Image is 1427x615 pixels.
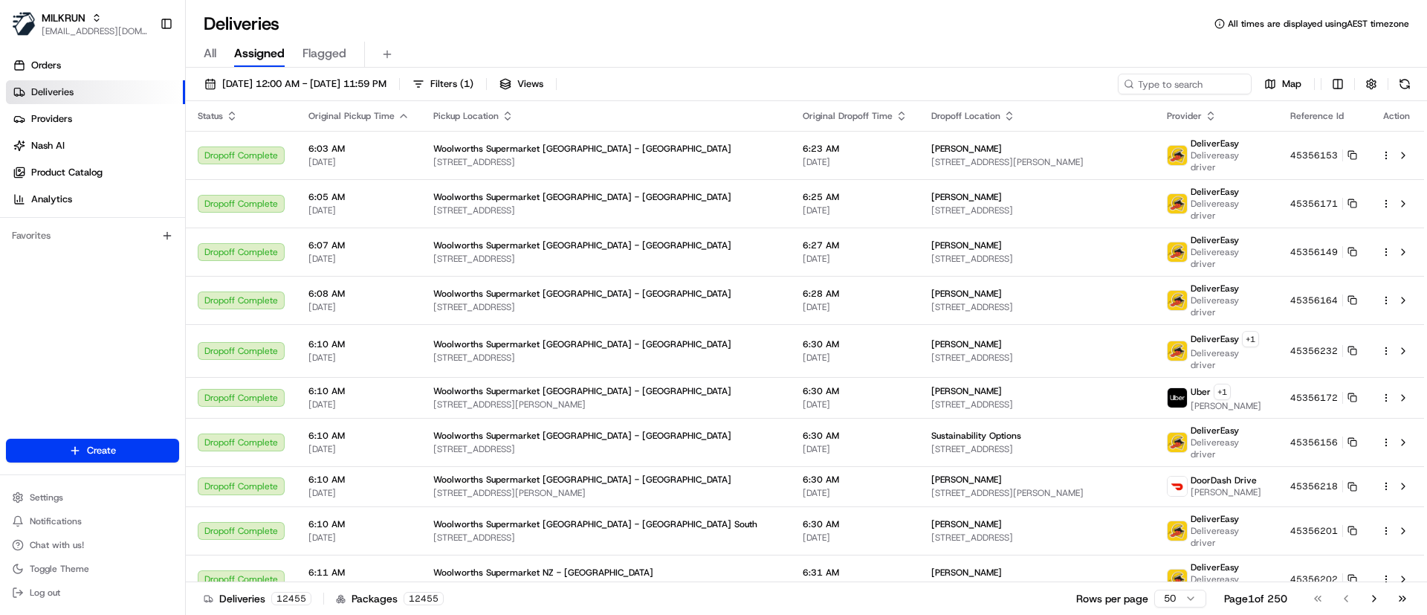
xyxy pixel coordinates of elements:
span: Woolworths Supermarket [GEOGRAPHIC_DATA] - [GEOGRAPHIC_DATA] [433,474,731,486]
span: Create [87,444,116,457]
span: Woolworths Supermarket [GEOGRAPHIC_DATA] - [GEOGRAPHIC_DATA] [433,288,731,300]
span: Delivereasy driver [1191,294,1266,318]
button: +1 [1214,384,1231,400]
button: 45356149 [1290,246,1357,258]
span: [PERSON_NAME] [931,191,1002,203]
span: Reference Id [1290,110,1344,122]
span: [PERSON_NAME] [931,239,1002,251]
span: [DATE] [308,205,410,216]
span: [DATE] [803,580,907,592]
span: MILKRUN [42,10,85,25]
span: 6:03 AM [308,143,410,155]
span: Delivereasy driver [1191,573,1266,597]
span: [STREET_ADDRESS][PERSON_NAME] [433,399,779,410]
span: 6:30 AM [803,518,907,530]
h1: Deliveries [204,12,279,36]
span: Delivereasy driver [1191,246,1266,270]
span: 6:10 AM [308,385,410,397]
span: [STREET_ADDRESS] [931,443,1143,455]
span: [STREET_ADDRESS][PERSON_NAME] [433,487,779,499]
span: [STREET_ADDRESS] [433,205,779,216]
span: [DATE] [308,443,410,455]
span: 6:30 AM [803,385,907,397]
input: Type to search [1118,74,1252,94]
span: 6:27 AM [803,239,907,251]
span: [STREET_ADDRESS] [433,301,779,313]
span: 6:30 AM [803,474,907,486]
button: Map [1258,74,1308,94]
span: Uber [1191,386,1211,398]
span: Woolworths Supermarket [GEOGRAPHIC_DATA] - [GEOGRAPHIC_DATA] [433,430,731,442]
img: delivereasy_logo.png [1168,242,1187,262]
span: [STREET_ADDRESS] [433,443,779,455]
span: 6:25 AM [803,191,907,203]
span: Assigned [234,45,285,62]
button: +1 [1242,331,1259,347]
img: delivereasy_logo.png [1168,570,1187,589]
span: DeliverEasy [1191,138,1239,149]
span: [STREET_ADDRESS] [433,532,779,544]
span: [PERSON_NAME] [1191,400,1261,412]
span: Delivereasy driver [1191,437,1266,460]
span: 6:30 AM [803,430,907,442]
div: Action [1381,110,1412,122]
span: [DATE] [308,580,410,592]
span: Filters [430,77,473,91]
span: [DATE] [308,399,410,410]
span: [DATE] [803,487,907,499]
span: Woolworths Supermarket [GEOGRAPHIC_DATA] - [GEOGRAPHIC_DATA] [433,191,731,203]
span: Woolworths Supermarket [GEOGRAPHIC_DATA] - [GEOGRAPHIC_DATA] South [433,518,757,530]
span: [DATE] [308,487,410,499]
span: DoorDash Drive [1191,474,1257,486]
span: 6:30 AM [803,338,907,350]
span: 6:23 AM [803,143,907,155]
span: Orders [31,59,61,72]
span: DeliverEasy [1191,333,1239,345]
span: [STREET_ADDRESS] [931,399,1143,410]
button: 45356232 [1290,345,1357,357]
button: Views [493,74,550,94]
div: 12455 [404,592,444,605]
span: Nash AI [31,139,65,152]
span: Product Catalog [31,166,103,179]
button: Filters(1) [406,74,480,94]
img: delivereasy_logo.png [1168,146,1187,165]
img: delivereasy_logo.png [1168,194,1187,213]
span: [DATE] [803,156,907,168]
span: Analytics [31,193,72,206]
img: MILKRUN [12,12,36,36]
span: DeliverEasy [1191,561,1239,573]
span: Chat with us! [30,539,84,551]
button: 45356164 [1290,294,1357,306]
a: Providers [6,107,185,131]
img: delivereasy_logo.png [1168,291,1187,310]
button: [DATE] 12:00 AM - [DATE] 11:59 PM [198,74,393,94]
img: delivereasy_logo.png [1168,433,1187,452]
span: [DATE] [803,352,907,364]
span: 6:31 AM [803,567,907,579]
div: Page 1 of 250 [1224,591,1287,606]
span: Delivereasy driver [1191,347,1266,371]
span: [STREET_ADDRESS] [931,253,1143,265]
span: [STREET_ADDRESS] [433,253,779,265]
button: Toggle Theme [6,558,179,579]
span: [DATE] [308,156,410,168]
a: Analytics [6,187,185,211]
span: [PERSON_NAME] [931,143,1002,155]
span: Original Dropoff Time [803,110,893,122]
span: [DATE] 12:00 AM - [DATE] 11:59 PM [222,77,386,91]
span: [DATE] [803,399,907,410]
span: [PERSON_NAME] [1191,486,1261,498]
span: [STREET_ADDRESS][PERSON_NAME] [931,487,1143,499]
span: 6:08 AM [308,288,410,300]
span: Delivereasy driver [1191,198,1266,222]
span: 6:07 AM [308,239,410,251]
span: [DATE] [803,253,907,265]
span: Provider [1167,110,1202,122]
span: [PERSON_NAME] [931,288,1002,300]
span: [STREET_ADDRESS] [931,205,1143,216]
span: [STREET_ADDRESS] [931,532,1143,544]
span: [STREET_ADDRESS] [433,156,779,168]
span: Sustainability Options [931,430,1021,442]
button: Refresh [1394,74,1415,94]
